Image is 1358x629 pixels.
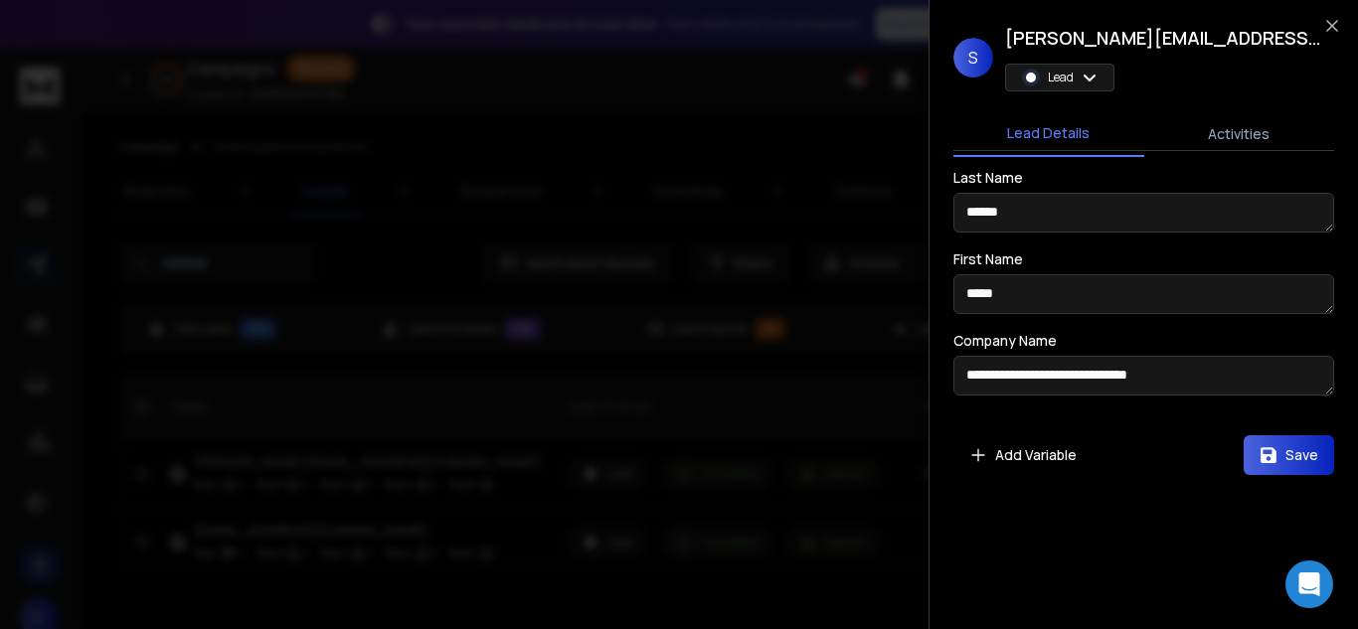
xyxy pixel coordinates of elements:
[1244,435,1334,475] button: Save
[953,334,1057,348] label: Company Name
[953,171,1023,185] label: Last Name
[953,38,993,78] span: S
[953,435,1093,475] button: Add Variable
[953,111,1144,157] button: Lead Details
[953,252,1023,266] label: First Name
[1048,70,1074,85] p: Lead
[1144,112,1335,156] button: Activities
[1005,24,1323,52] h1: [PERSON_NAME][EMAIL_ADDRESS][DOMAIN_NAME]
[1285,560,1333,608] div: Open Intercom Messenger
